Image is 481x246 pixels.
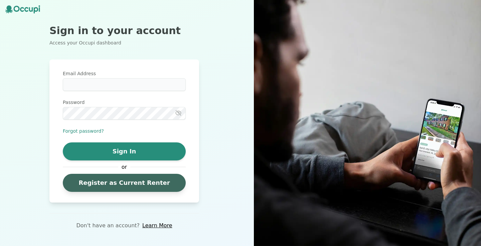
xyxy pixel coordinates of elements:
span: or [118,163,130,171]
p: Don't have an account? [76,222,140,230]
button: Sign In [63,142,186,160]
button: Forgot password? [63,128,104,134]
a: Register as Current Renter [63,174,186,192]
p: Access your Occupi dashboard [49,39,199,46]
label: Email Address [63,70,186,77]
a: Learn More [142,222,172,230]
label: Password [63,99,186,106]
h2: Sign in to your account [49,25,199,37]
